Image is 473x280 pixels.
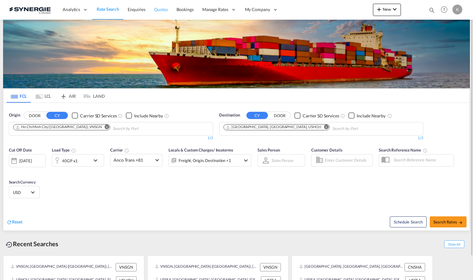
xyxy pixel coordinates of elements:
md-icon: icon-airplane [60,93,67,97]
md-icon: icon-arrow-right [459,220,463,225]
span: Search Reference Name [379,148,428,152]
button: DOOR [24,112,45,119]
input: Chips input. [332,124,390,134]
md-tab-item: LCL [31,89,56,103]
md-checkbox: Checkbox No Ink [348,112,386,119]
md-chips-wrap: Chips container. Use arrow keys to select chips. [223,122,393,134]
span: My Company [245,6,270,13]
md-select: Select Currency: $ USDUnited States Dollar [12,188,36,197]
div: Houston, TX, USHOU [226,124,321,130]
div: 40GP x1 [62,156,78,165]
input: Search Reference Name [390,155,454,164]
button: icon-plus 400-fgNewicon-chevron-down [373,4,401,16]
div: Ho Chi Minh City (Saigon), VNSGN [15,124,102,130]
span: Bookings [176,7,194,12]
button: CY [46,112,68,119]
md-icon: Your search will be saved by the below given name [423,148,428,153]
span: Sales Person [258,148,280,152]
img: 1f56c880d42311ef80fc7dca854c8e59.png [9,3,51,17]
md-icon: Unchecked: Ignores neighbouring ports when fetching rates.Checked : Includes neighbouring ports w... [387,113,392,118]
span: Anco Trans +81 [114,157,153,163]
div: Freight Origin Destination Factory Stuffing [179,156,231,165]
md-tab-item: AIR [56,89,80,103]
div: 1/3 [9,136,213,141]
button: Remove [320,124,329,131]
div: Include Nearby [357,113,386,119]
div: icon-refreshReset [6,219,22,226]
button: DOOR [269,112,290,119]
button: Search Ratesicon-arrow-right [430,216,467,227]
div: VNSGN [116,263,137,271]
div: VNSGN, Ho Chi Minh City (Saigon), Viet Nam, South East Asia, Asia Pacific [11,263,114,271]
button: Remove [101,124,110,131]
span: Locals & Custom Charges [169,148,233,152]
div: Carrier SD Services [80,113,117,119]
div: Include Nearby [134,113,163,119]
span: Manage Rates [202,6,228,13]
button: CY [246,112,268,119]
md-checkbox: Checkbox No Ink [294,112,339,119]
button: Note: By default Schedule search will only considerorigin ports, destination ports and cut off da... [390,216,427,227]
span: Destination [219,112,240,118]
div: VNSGN, Ho Chi Minh City (Saigon), Viet Nam, South East Asia, Asia Pacific [155,263,258,271]
div: [DATE] [19,158,32,164]
div: [DATE] [9,154,46,167]
span: Search Rates [433,219,463,224]
div: Press delete to remove this chip. [15,124,103,130]
md-icon: icon-refresh [6,219,12,225]
span: Carrier [110,148,129,152]
md-pagination-wrapper: Use the left and right arrow keys to navigate between tabs [6,89,105,103]
input: Chips input. [113,124,171,134]
span: Origin [9,112,20,118]
div: K [452,5,462,14]
md-icon: Unchecked: Search for CY (Container Yard) services for all selected carriers.Checked : Search for... [118,113,123,118]
span: Customer Details [311,148,342,152]
md-icon: The selected Trucker/Carrierwill be displayed in the rate results If the rates are from another f... [124,148,129,153]
span: Enquiries [128,7,145,12]
md-checkbox: Checkbox No Ink [72,112,117,119]
md-icon: icon-magnify [428,7,435,14]
div: CNSHA, Shanghai, China, Greater China & Far East Asia, Asia Pacific [299,263,403,271]
span: Analytics [63,6,80,13]
div: Recent Searches [3,237,61,251]
span: USD [13,190,30,195]
img: LCL+%26+FCL+BACKGROUND.png [3,20,470,88]
md-icon: icon-backup-restore [6,241,13,248]
md-icon: Unchecked: Search for CY (Container Yard) services for all selected carriers.Checked : Search for... [340,113,345,118]
div: Help [439,4,452,15]
div: 1/3 [219,136,423,141]
span: Help [439,4,449,15]
div: VNSGN [260,263,281,271]
md-tab-item: LAND [80,89,105,103]
md-select: Sales Person [271,156,294,165]
md-tab-item: FCL [6,89,31,103]
span: Reset [12,219,22,224]
span: Search Currency [9,180,36,184]
div: OriginDOOR CY Checkbox No InkUnchecked: Search for CY (Container Yard) services for all selected ... [3,103,470,231]
span: Show All [444,240,464,248]
div: 40GP x1icon-chevron-down [52,154,104,167]
span: Cut Off Date [9,148,32,152]
md-icon: icon-chevron-down [391,6,398,13]
div: CNSHA [405,263,425,271]
div: Freight Origin Destination Factory Stuffingicon-chevron-down [169,154,251,167]
md-icon: icon-information-outline [71,148,76,153]
span: / Incoterms [213,148,233,152]
md-checkbox: Checkbox No Ink [126,112,163,119]
span: Load Type [52,148,76,152]
div: icon-magnify [428,7,435,16]
md-icon: icon-chevron-down [242,157,250,164]
input: Enter Customer Details [324,156,370,165]
span: Rate Search [97,6,119,12]
md-icon: icon-plus 400-fg [375,6,383,13]
span: New [375,7,398,12]
md-chips-wrap: Chips container. Use arrow keys to select chips. [12,122,173,134]
md-datepicker: Select [9,166,14,175]
span: Quotes [154,7,168,12]
md-icon: icon-chevron-down [92,157,102,164]
md-icon: Unchecked: Ignores neighbouring ports when fetching rates.Checked : Includes neighbouring ports w... [164,113,169,118]
div: Carrier SD Services [303,113,339,119]
div: Press delete to remove this chip. [226,124,323,130]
